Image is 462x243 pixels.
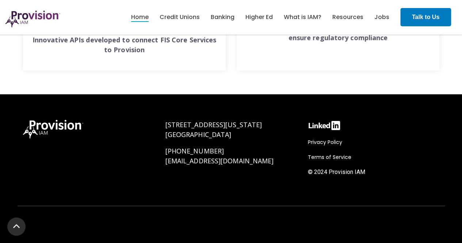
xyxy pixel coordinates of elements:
[211,11,234,23] a: Banking
[374,11,389,23] a: Jobs
[246,23,429,42] strong: Using Provision to improve operational efficiency and ensure regulatory compliance
[400,8,451,26] a: Talk to Us
[308,138,346,147] a: Privacy Policy
[165,120,262,139] a: [STREET_ADDRESS][US_STATE][GEOGRAPHIC_DATA]
[126,5,395,29] nav: menu
[32,35,216,54] strong: Innovative APIs developed to connect FIS Core Services to Provision
[332,11,363,23] a: Resources
[23,120,83,138] img: ProvisionIAM-Logo-White@3x
[131,11,149,23] a: Home
[165,156,274,165] a: [EMAIL_ADDRESS][DOMAIN_NAME]
[165,120,262,129] span: [STREET_ADDRESS][US_STATE]
[308,168,365,175] span: © 2024 Provision IAM
[308,138,439,180] div: Navigation Menu
[284,11,321,23] a: What is IAM?
[165,147,224,155] a: [PHONE_NUMBER]
[160,11,200,23] a: Credit Unions
[308,153,355,162] a: Terms of Service
[308,120,341,131] img: linkedin
[5,11,60,27] img: ProvisionIAM-Logo-Purple
[308,138,342,146] span: Privacy Policy
[412,14,439,20] strong: Talk to Us
[165,130,232,139] span: [GEOGRAPHIC_DATA]
[245,11,273,23] a: Higher Ed
[308,153,351,161] span: Terms of Service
